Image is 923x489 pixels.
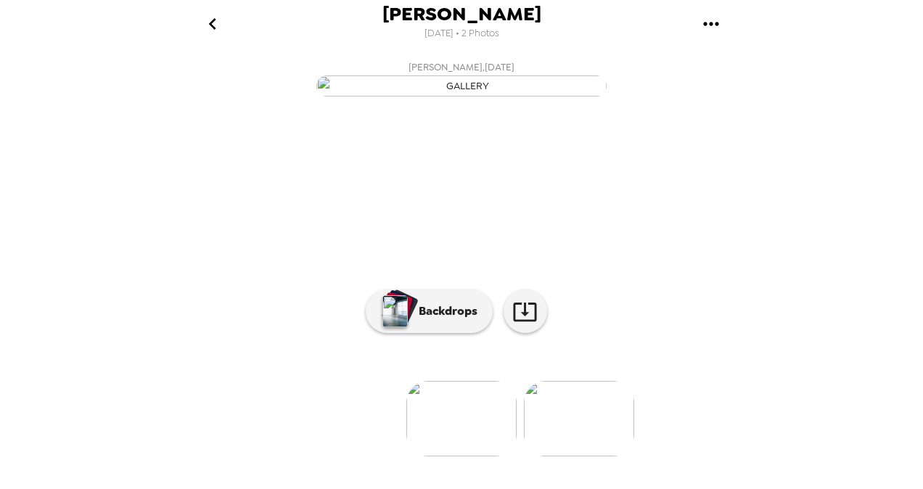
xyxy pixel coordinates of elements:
span: [PERSON_NAME] , [DATE] [409,59,514,75]
span: [DATE] • 2 Photos [424,24,499,44]
p: Backdrops [411,303,477,320]
button: Backdrops [366,289,493,333]
img: gallery [524,381,634,456]
span: [PERSON_NAME] [382,4,541,24]
img: gallery [316,75,607,96]
img: gallery [406,381,517,456]
button: [PERSON_NAME],[DATE] [171,54,752,101]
